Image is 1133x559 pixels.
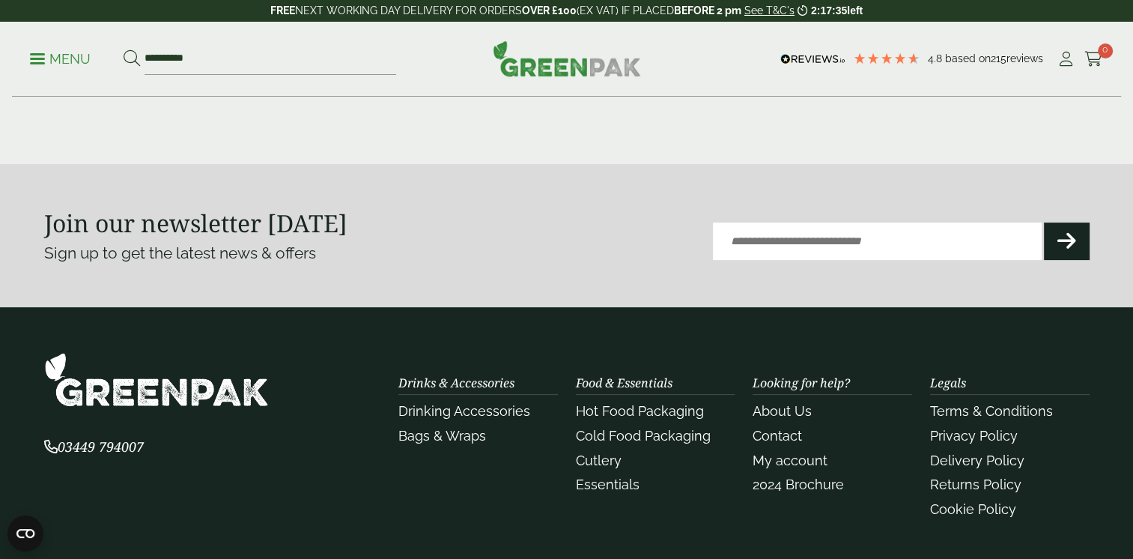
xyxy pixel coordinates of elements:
[674,4,741,16] strong: BEFORE 2 pm
[1006,52,1043,64] span: reviews
[930,453,1024,468] a: Delivery Policy
[44,352,269,407] img: GreenPak Supplies
[753,403,812,419] a: About Us
[847,4,863,16] span: left
[44,241,514,265] p: Sign up to get the latest news & offers
[270,4,295,16] strong: FREE
[1057,52,1075,67] i: My Account
[1098,43,1113,58] span: 0
[780,54,845,64] img: REVIEWS.io
[398,428,486,444] a: Bags & Wraps
[7,516,43,552] button: Open CMP widget
[576,428,711,444] a: Cold Food Packaging
[1084,52,1103,67] i: Cart
[30,50,91,68] p: Menu
[930,403,1053,419] a: Terms & Conditions
[44,207,347,239] strong: Join our newsletter [DATE]
[522,4,577,16] strong: OVER £100
[928,52,945,64] span: 4.8
[30,50,91,65] a: Menu
[44,441,144,455] a: 03449 794007
[930,477,1021,492] a: Returns Policy
[991,52,1006,64] span: 215
[576,453,622,468] a: Cutlery
[753,428,802,444] a: Contact
[753,477,844,492] a: 2024 Brochure
[930,428,1018,444] a: Privacy Policy
[493,40,641,76] img: GreenPak Supplies
[576,477,640,492] a: Essentials
[744,4,795,16] a: See T&C's
[1084,48,1103,70] a: 0
[811,4,847,16] span: 2:17:35
[398,403,530,419] a: Drinking Accessories
[753,453,827,468] a: My account
[945,52,991,64] span: Based on
[576,403,704,419] a: Hot Food Packaging
[853,52,920,65] div: 4.79 Stars
[44,438,144,456] span: 03449 794007
[930,501,1016,517] a: Cookie Policy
